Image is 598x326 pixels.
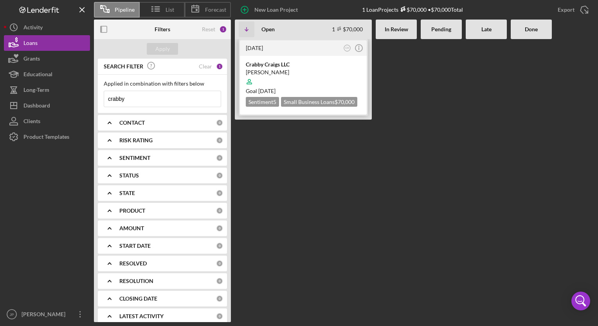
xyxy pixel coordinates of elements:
[216,313,223,320] div: 0
[219,25,227,33] div: 1
[23,129,69,147] div: Product Templates
[235,2,306,18] button: New Loan Project
[246,61,361,68] div: Crabby Craigs LLC
[4,20,90,35] button: Activity
[281,97,357,107] div: Small Business Loans $70,000
[398,6,427,13] div: $70,000
[571,292,590,310] div: Open Intercom Messenger
[119,296,157,302] b: CLOSING DATE
[239,39,368,116] a: [DATE]CHCrabby Craigs LLC[PERSON_NAME]Goal [DATE]Sentiment5Small Business Loans$70,000
[216,295,223,302] div: 0
[9,312,14,317] text: JP
[119,260,147,267] b: RESOLVED
[216,190,223,197] div: 0
[4,51,90,66] button: Grants
[119,208,145,214] b: PRODUCT
[119,313,164,319] b: LATEST ACTIVITY
[216,137,223,144] div: 0
[155,43,170,55] div: Apply
[4,66,90,82] button: Educational
[23,66,52,84] div: Educational
[550,2,594,18] button: Export
[23,20,43,37] div: Activity
[4,306,90,322] button: JP[PERSON_NAME]
[205,7,226,13] span: Forecast
[332,26,363,32] div: 1 $70,000
[246,97,279,107] div: Sentiment 5
[216,225,223,232] div: 0
[119,172,139,179] b: STATUS
[258,88,276,94] time: 10/27/2025
[202,26,215,32] div: Reset
[345,47,349,49] text: CH
[155,26,170,32] b: Filters
[481,26,492,32] b: Late
[216,63,223,70] div: 1
[216,207,223,214] div: 0
[119,137,153,143] b: RISK RATING
[119,278,153,284] b: RESOLUTION
[20,306,70,324] div: [PERSON_NAME]
[23,35,38,53] div: Loans
[216,242,223,249] div: 0
[23,82,49,100] div: Long-Term
[342,43,353,54] button: CH
[216,260,223,267] div: 0
[525,26,538,32] b: Done
[119,155,150,161] b: SENTIMENT
[23,51,40,68] div: Grants
[4,35,90,51] button: Loans
[246,88,276,94] span: Goal
[199,63,212,70] div: Clear
[23,98,50,115] div: Dashboard
[254,2,298,18] div: New Loan Project
[246,45,263,51] time: 2025-08-10 11:35
[147,43,178,55] button: Apply
[431,26,451,32] b: Pending
[104,81,221,87] div: Applied in combination with filters below
[104,63,143,70] b: SEARCH FILTER
[261,26,275,32] b: Open
[216,154,223,161] div: 0
[4,82,90,98] button: Long-Term
[558,2,575,18] div: Export
[246,68,361,76] div: [PERSON_NAME]
[166,7,174,13] span: List
[4,98,90,113] button: Dashboard
[216,172,223,179] div: 0
[119,225,144,231] b: AMOUNT
[119,243,151,249] b: START DATE
[119,120,145,126] b: CONTACT
[216,278,223,285] div: 0
[216,119,223,126] div: 0
[4,113,90,129] button: Clients
[385,26,408,32] b: In Review
[362,6,463,13] div: 1 Loan Projects • $70,000 Total
[23,113,40,131] div: Clients
[115,7,135,13] span: Pipeline
[119,190,135,196] b: STATE
[4,129,90,145] button: Product Templates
